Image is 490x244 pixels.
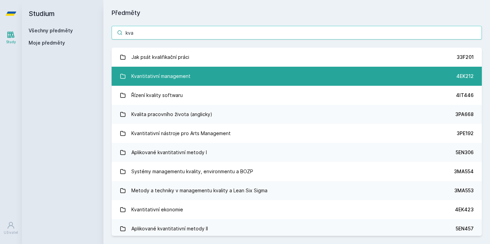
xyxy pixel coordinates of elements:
div: Aplikované kvantitativní metody II [131,222,208,235]
div: Jak psát kvalifikační práci [131,50,189,64]
a: Metody a techniky v managementu kvality a Lean Six Sigma 3MA553 [112,181,482,200]
div: 3MA553 [454,187,474,194]
div: 4IT446 [456,92,474,99]
div: 33F201 [457,54,474,61]
a: Aplikované kvantitativní metody II 5EN457 [112,219,482,238]
div: 4EK212 [456,73,474,80]
div: Kvantitativní management [131,69,191,83]
div: 5EN306 [456,149,474,156]
div: Systémy managementu kvality, environmentu a BOZP [131,165,253,178]
div: Aplikované kvantitativní metody I [131,146,207,159]
div: 5EN457 [456,225,474,232]
div: Kvantitativní nástroje pro Arts Management [131,127,231,140]
div: Metody a techniky v managementu kvality a Lean Six Sigma [131,184,267,197]
div: Kvantitativní ekonomie [131,203,183,216]
a: Kvantitativní ekonomie 4EK423 [112,200,482,219]
div: 3MA554 [454,168,474,175]
div: Kvalita pracovního života (anglicky) [131,108,212,121]
span: Moje předměty [29,39,65,46]
a: Kvalita pracovního života (anglicky) 3PA668 [112,105,482,124]
a: Aplikované kvantitativní metody I 5EN306 [112,143,482,162]
a: Řízení kvality softwaru 4IT446 [112,86,482,105]
a: Study [1,27,20,48]
a: Všechny předměty [29,28,73,33]
div: 4EK423 [455,206,474,213]
div: Study [6,39,16,45]
h1: Předměty [112,8,482,18]
div: Uživatel [4,230,18,235]
a: Systémy managementu kvality, environmentu a BOZP 3MA554 [112,162,482,181]
a: Kvantitativní management 4EK212 [112,67,482,86]
a: Uživatel [1,218,20,239]
a: Kvantitativní nástroje pro Arts Management 3PE192 [112,124,482,143]
div: 3PE192 [457,130,474,137]
div: Řízení kvality softwaru [131,88,183,102]
div: 3PA668 [455,111,474,118]
a: Jak psát kvalifikační práci 33F201 [112,48,482,67]
input: Název nebo ident předmětu… [112,26,482,39]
